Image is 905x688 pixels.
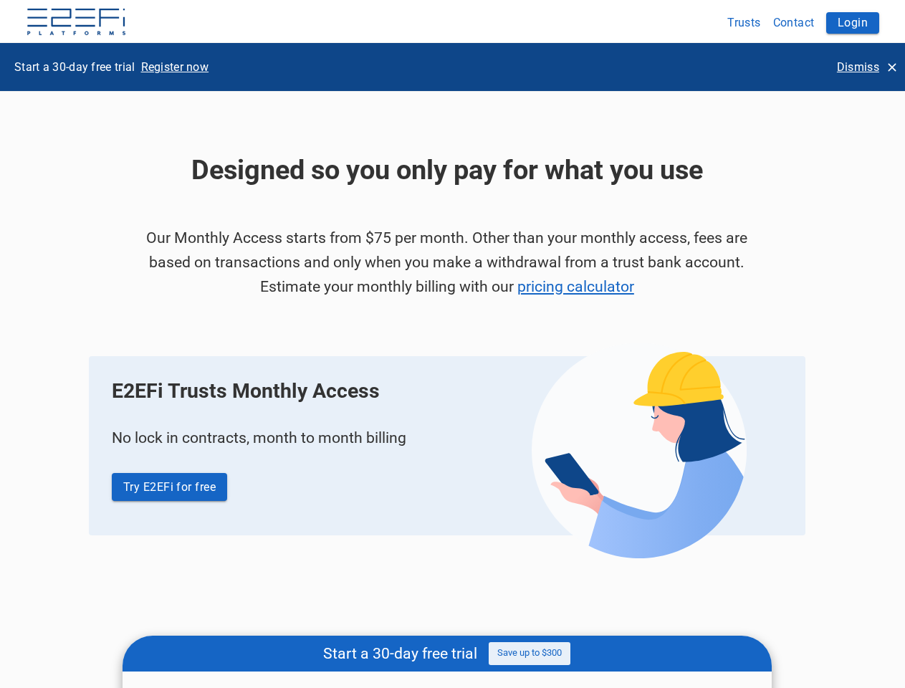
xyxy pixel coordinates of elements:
[323,641,477,666] h5: Start a 30-day free trial
[489,648,570,659] span: Save up to $300
[837,59,879,75] p: Dismiss
[14,59,135,75] p: Start a 30-day free trial
[112,473,227,501] button: Try E2EFi for free
[112,379,406,403] span: E2EFi Trusts Monthly Access
[143,226,752,299] h5: Our Monthly Access starts from $75 per month. Other than your monthly access, fees are based on t...
[517,277,634,295] a: pricing calculator
[40,154,855,186] h3: Designed so you only pay for what you use
[831,54,902,80] button: Dismiss
[532,343,747,558] img: RTA
[135,54,215,80] button: Register now
[112,426,406,450] h5: No lock in contracts, month to month billing
[141,59,209,75] p: Register now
